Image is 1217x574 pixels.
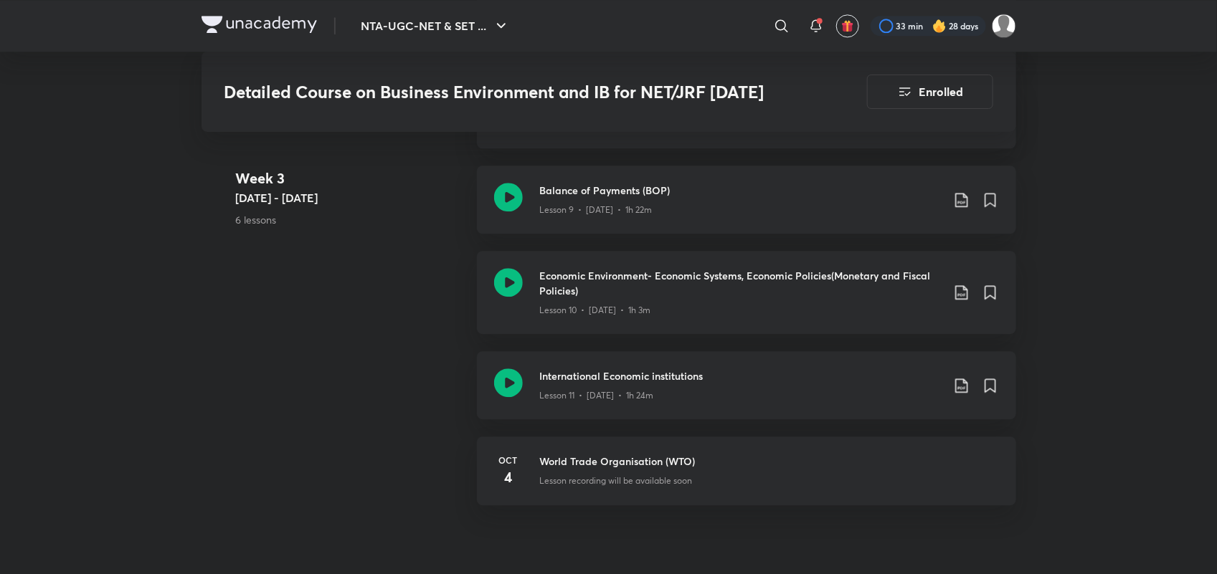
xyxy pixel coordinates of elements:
h4: Week 3 [236,168,465,190]
h3: Detailed Course on Business Environment and IB for NET/JRF [DATE] [224,82,786,102]
a: Economic Environment- Economic Systems, Economic Policies(Monetary and Fiscal Policies)Lesson 10 ... [477,251,1016,351]
h3: World Trade Organisation (WTO) [540,454,999,469]
h4: 4 [494,467,523,488]
p: Lesson 11 • [DATE] • 1h 24m [540,389,654,402]
p: Lesson recording will be available soon [540,474,693,487]
button: Enrolled [867,75,993,109]
h3: Balance of Payments (BOP) [540,183,942,198]
button: avatar [836,14,859,37]
img: Sakshi Nath [992,14,1016,38]
h5: [DATE] - [DATE] [236,190,465,207]
p: 6 lessons [236,213,465,228]
h6: Oct [494,454,523,467]
a: International Economic institutionsLesson 11 • [DATE] • 1h 24m [477,351,1016,436]
p: Lesson 10 • [DATE] • 1h 3m [540,304,651,317]
p: Lesson 9 • [DATE] • 1h 22m [540,204,653,216]
img: streak [932,19,947,33]
img: avatar [841,19,854,32]
a: Balance of Payments (BOP)Lesson 9 • [DATE] • 1h 22m [477,166,1016,251]
a: Oct4World Trade Organisation (WTO)Lesson recording will be available soon [477,436,1016,522]
h3: International Economic institutions [540,368,942,383]
h3: Economic Environment- Economic Systems, Economic Policies(Monetary and Fiscal Policies) [540,268,942,298]
button: NTA-UGC-NET & SET ... [353,11,518,40]
img: Company Logo [202,16,317,33]
a: Company Logo [202,16,317,37]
